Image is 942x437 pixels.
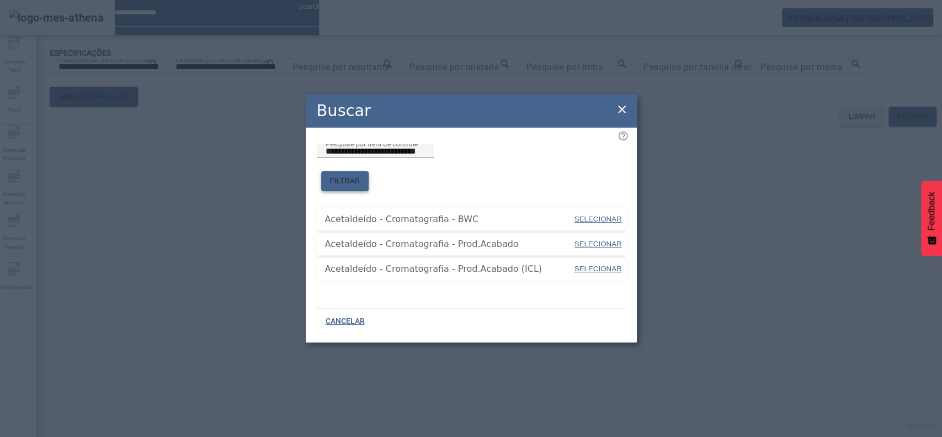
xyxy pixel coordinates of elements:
[574,265,622,273] span: SELECIONAR
[574,215,622,223] span: SELECIONAR
[317,312,374,331] button: CANCELAR
[573,209,622,229] button: SELECIONAR
[325,213,573,226] span: Acetaldeído - Cromatografia - BWC
[326,140,418,148] mat-label: Pesquise por item de controle
[326,316,365,327] span: CANCELAR
[325,238,573,251] span: Acetaldeído - Cromatografia - Prod.Acabado
[321,171,369,191] button: FILTRAR
[573,259,622,279] button: SELECIONAR
[927,192,936,230] span: Feedback
[330,176,360,187] span: FILTRAR
[325,262,573,276] span: Acetaldeído - Cromatografia - Prod.Acabado (ICL)
[573,234,622,254] button: SELECIONAR
[317,99,371,123] h2: Buscar
[574,240,622,248] span: SELECIONAR
[921,181,942,256] button: Feedback - Mostrar pesquisa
